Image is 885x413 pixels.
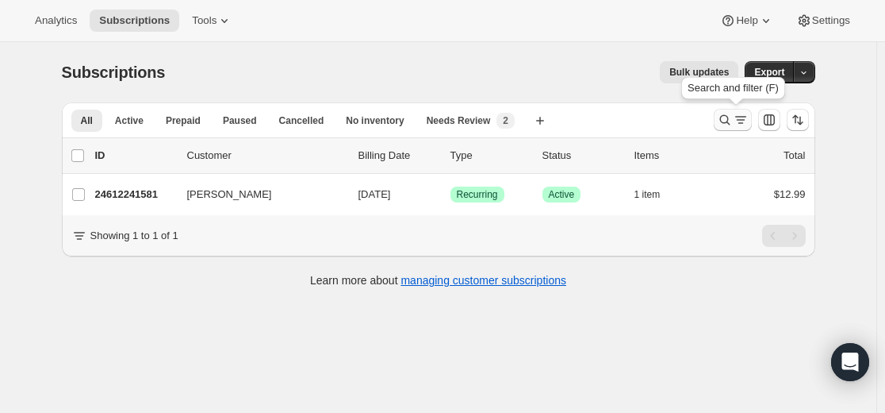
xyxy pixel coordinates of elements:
[831,343,869,381] div: Open Intercom Messenger
[358,148,438,164] p: Billing Date
[527,110,553,132] button: Create new view
[457,188,498,201] span: Recurring
[400,274,566,287] a: managing customer subscriptions
[95,148,174,164] p: ID
[35,14,77,27] span: Analytics
[669,66,729,79] span: Bulk updates
[81,114,93,127] span: All
[754,66,784,79] span: Export
[95,148,806,164] div: IDCustomerBilling DateTypeStatusItemsTotal
[714,109,752,131] button: Search and filter results
[358,188,391,200] span: [DATE]
[762,225,806,247] nav: Pagination
[812,14,850,27] span: Settings
[95,183,806,206] div: 24612241581[PERSON_NAME][DATE]SuccessRecurringSuccessActive1 item$12.99
[178,182,336,207] button: [PERSON_NAME]
[310,272,566,288] p: Learn more about
[90,10,179,32] button: Subscriptions
[90,228,178,244] p: Showing 1 to 1 of 1
[787,10,860,32] button: Settings
[223,114,257,127] span: Paused
[95,187,174,203] p: 24612241581
[783,148,805,164] p: Total
[450,148,530,164] div: Type
[427,114,491,127] span: Needs Review
[187,148,346,164] p: Customer
[745,61,794,83] button: Export
[542,148,622,164] p: Status
[279,114,324,127] span: Cancelled
[758,109,780,131] button: Customize table column order and visibility
[711,10,783,32] button: Help
[187,187,272,203] span: [PERSON_NAME]
[660,61,738,83] button: Bulk updates
[774,188,806,200] span: $12.99
[192,14,216,27] span: Tools
[166,114,201,127] span: Prepaid
[549,188,575,201] span: Active
[634,183,678,206] button: 1 item
[787,109,809,131] button: Sort the results
[62,64,166,81] span: Subscriptions
[503,114,508,127] span: 2
[634,148,714,164] div: Items
[115,114,144,127] span: Active
[736,14,757,27] span: Help
[346,114,404,127] span: No inventory
[25,10,86,32] button: Analytics
[634,188,661,201] span: 1 item
[182,10,242,32] button: Tools
[99,14,170,27] span: Subscriptions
